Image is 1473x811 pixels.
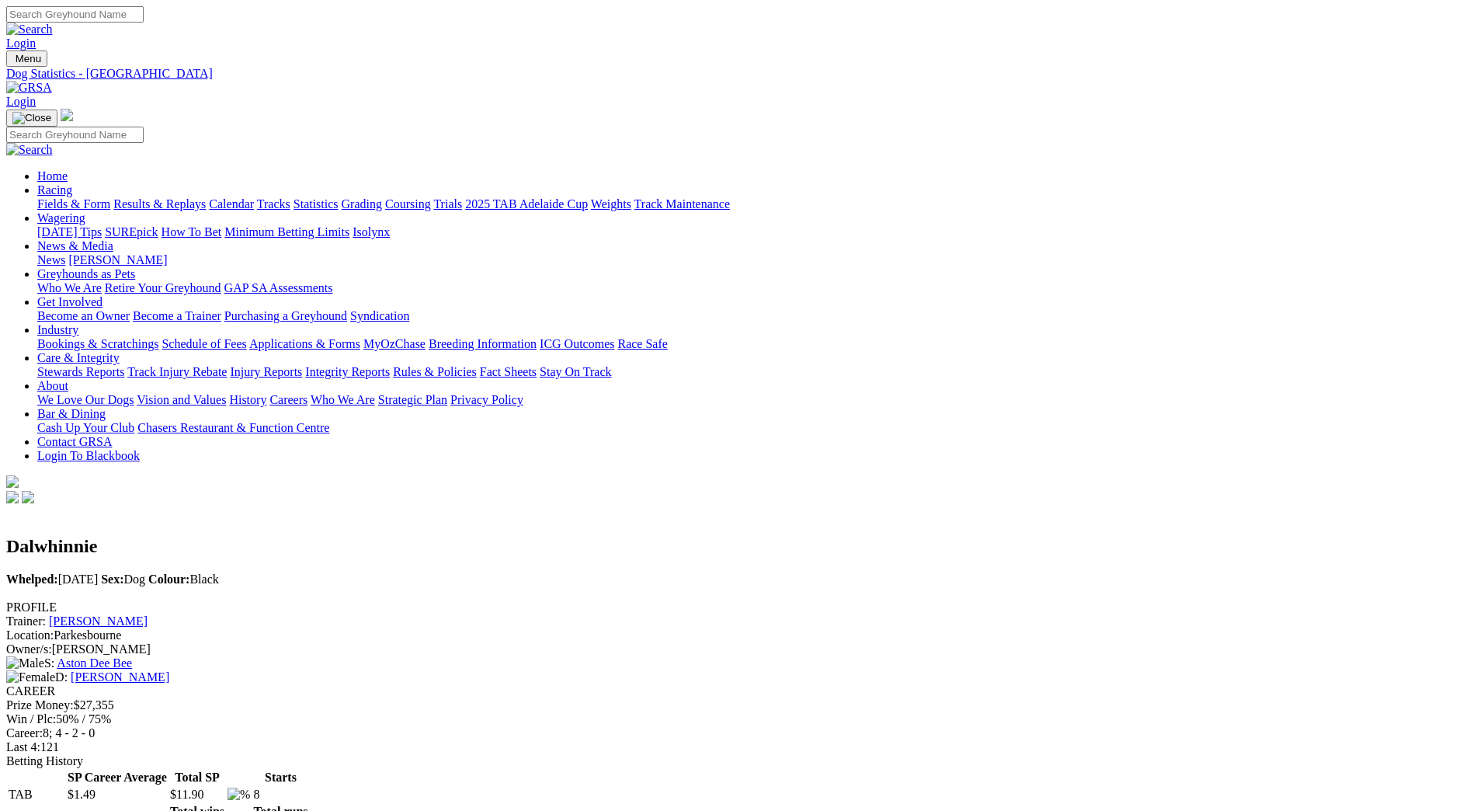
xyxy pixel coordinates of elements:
a: Purchasing a Greyhound [224,309,347,322]
a: Greyhounds as Pets [37,267,135,280]
span: Black [148,573,219,586]
img: Female [6,670,55,684]
div: Industry [37,337,1467,351]
a: Dog Statistics - [GEOGRAPHIC_DATA] [6,67,1467,81]
a: Calendar [209,197,254,211]
a: Grading [342,197,382,211]
input: Search [6,127,144,143]
th: Starts [252,770,308,785]
a: Become a Trainer [133,309,221,322]
a: Privacy Policy [450,393,523,406]
div: CAREER [6,684,1467,698]
img: twitter.svg [22,491,34,503]
a: Breeding Information [429,337,537,350]
img: facebook.svg [6,491,19,503]
img: logo-grsa-white.png [6,475,19,488]
a: Minimum Betting Limits [224,225,349,238]
a: SUREpick [105,225,158,238]
td: $11.90 [169,787,225,802]
a: Get Involved [37,295,102,308]
div: 50% / 75% [6,712,1467,726]
img: GRSA [6,81,52,95]
span: Owner/s: [6,642,52,656]
span: Menu [16,53,41,64]
a: Fields & Form [37,197,110,211]
a: Wagering [37,211,85,225]
a: Racing [37,183,72,197]
a: Become an Owner [37,309,130,322]
b: Colour: [148,573,189,586]
a: Track Maintenance [634,197,730,211]
div: [PERSON_NAME] [6,642,1467,656]
a: GAP SA Assessments [224,281,333,294]
a: [PERSON_NAME] [49,614,148,628]
a: Chasers Restaurant & Function Centre [137,421,329,434]
a: Login To Blackbook [37,449,140,462]
a: Applications & Forms [249,337,360,350]
a: Vision and Values [137,393,226,406]
div: 8; 4 - 2 - 0 [6,726,1467,740]
a: Rules & Policies [393,365,477,378]
a: Statistics [294,197,339,211]
a: Careers [269,393,307,406]
img: Search [6,23,53,37]
a: Fact Sheets [480,365,537,378]
div: Wagering [37,225,1467,239]
a: Contact GRSA [37,435,112,448]
a: News & Media [37,239,113,252]
th: Total SP [169,770,225,785]
h2: Dalwhinnie [6,536,1467,557]
a: Schedule of Fees [162,337,246,350]
span: Location: [6,628,54,642]
span: Win / Plc: [6,712,56,726]
a: Cash Up Your Club [37,421,134,434]
td: TAB [8,787,65,802]
div: Racing [37,197,1467,211]
img: Close [12,112,51,124]
a: News [37,253,65,266]
td: 8 [252,787,308,802]
span: Prize Money: [6,698,74,712]
div: Care & Integrity [37,365,1467,379]
b: Sex: [101,573,123,586]
img: logo-grsa-white.png [61,109,73,121]
a: We Love Our Dogs [37,393,134,406]
th: SP Career Average [67,770,168,785]
div: $27,355 [6,698,1467,712]
a: Stay On Track [540,365,611,378]
a: How To Bet [162,225,222,238]
b: Whelped: [6,573,58,586]
a: History [229,393,266,406]
div: Get Involved [37,309,1467,323]
div: About [37,393,1467,407]
a: Aston Dee Bee [57,656,132,670]
div: 121 [6,740,1467,754]
a: Care & Integrity [37,351,120,364]
a: Isolynx [353,225,390,238]
a: 2025 TAB Adelaide Cup [465,197,588,211]
img: Male [6,656,44,670]
a: Results & Replays [113,197,206,211]
div: Betting History [6,754,1467,768]
a: Retire Your Greyhound [105,281,221,294]
div: News & Media [37,253,1467,267]
a: Injury Reports [230,365,302,378]
a: [PERSON_NAME] [71,670,169,684]
a: Home [37,169,68,183]
a: Coursing [385,197,431,211]
img: Search [6,143,53,157]
a: About [37,379,68,392]
a: Login [6,37,36,50]
img: % [228,788,250,802]
td: $1.49 [67,787,168,802]
span: D: [6,670,68,684]
a: Syndication [350,309,409,322]
span: [DATE] [6,573,98,586]
div: Parkesbourne [6,628,1467,642]
input: Search [6,6,144,23]
div: PROFILE [6,600,1467,614]
a: Industry [37,323,78,336]
a: Trials [433,197,462,211]
div: Greyhounds as Pets [37,281,1467,295]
